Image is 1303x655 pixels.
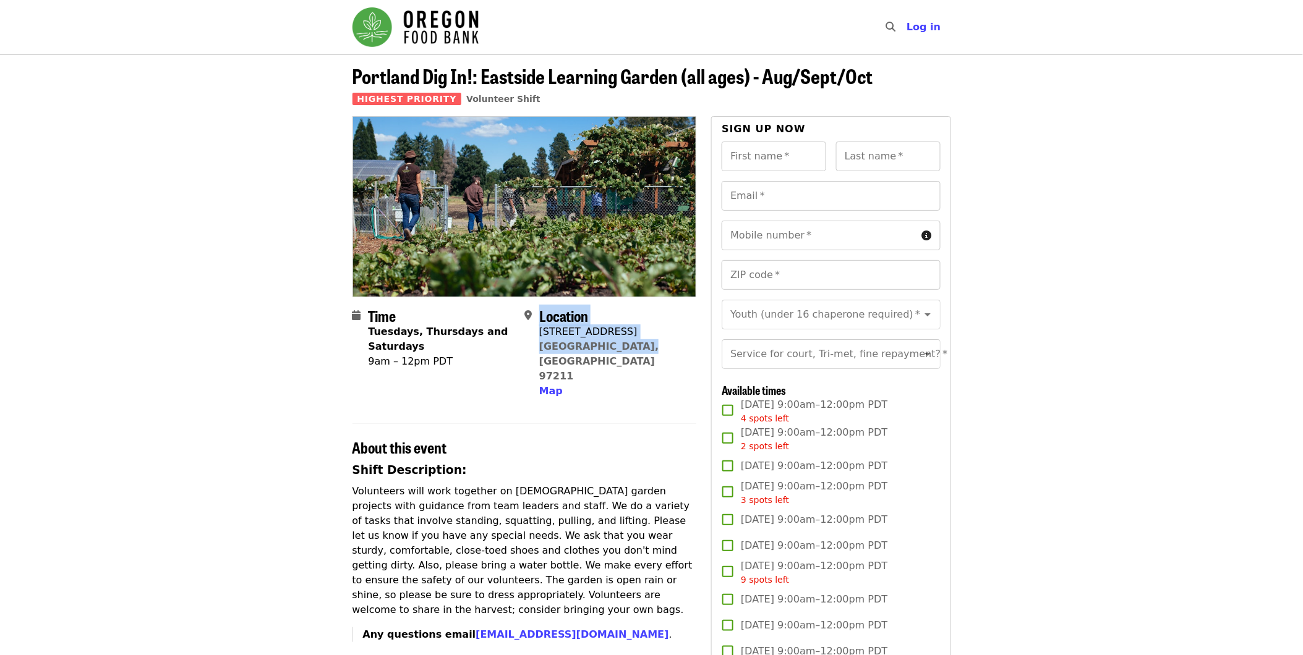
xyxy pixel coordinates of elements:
[741,575,789,585] span: 9 spots left
[722,382,786,398] span: Available times
[907,21,941,33] span: Log in
[352,93,462,105] span: Highest Priority
[352,61,873,90] span: Portland Dig In!: Eastside Learning Garden (all ages) - Aug/Sept/Oct
[741,592,887,607] span: [DATE] 9:00am–12:00pm PDT
[539,384,563,399] button: Map
[922,230,932,242] i: circle-info icon
[836,142,941,171] input: Last name
[363,627,697,642] p: .
[741,458,887,473] span: [DATE] 9:00am–12:00pm PDT
[903,12,913,42] input: Search
[741,413,789,423] span: 4 spots left
[741,397,887,425] span: [DATE] 9:00am–12:00pm PDT
[741,512,887,527] span: [DATE] 9:00am–12:00pm PDT
[741,495,789,505] span: 3 spots left
[919,345,936,363] button: Open
[722,142,826,171] input: First name
[352,310,361,321] i: calendar icon
[741,441,789,451] span: 2 spots left
[352,463,467,476] strong: Shift Description:
[352,7,479,47] img: Oregon Food Bank - Home
[476,628,669,640] a: [EMAIL_ADDRESS][DOMAIN_NAME]
[897,15,951,40] button: Log in
[741,479,887,507] span: [DATE] 9:00am–12:00pm PDT
[741,425,887,453] span: [DATE] 9:00am–12:00pm PDT
[369,326,508,352] strong: Tuesdays, Thursdays and Saturdays
[741,618,887,633] span: [DATE] 9:00am–12:00pm PDT
[722,123,806,135] span: Sign up now
[919,306,936,323] button: Open
[352,484,697,617] p: Volunteers will work together on [DEMOGRAPHIC_DATA] garden projects with guidance from team leade...
[353,117,696,296] img: Portland Dig In!: Eastside Learning Garden (all ages) - Aug/Sept/Oct organized by Oregon Food Bank
[539,324,686,339] div: [STREET_ADDRESS]
[369,354,515,369] div: 9am – 12pm PDT
[886,21,895,33] i: search icon
[722,181,940,211] input: Email
[539,305,588,326] span: Location
[741,559,887,586] span: [DATE] 9:00am–12:00pm PDT
[369,305,396,326] span: Time
[352,436,447,458] span: About this event
[466,94,540,104] a: Volunteer Shift
[539,385,563,397] span: Map
[722,221,916,250] input: Mobile number
[722,260,940,290] input: ZIP code
[539,340,659,382] a: [GEOGRAPHIC_DATA], [GEOGRAPHIC_DATA] 97211
[741,538,887,553] span: [DATE] 9:00am–12:00pm PDT
[524,310,532,321] i: map-marker-alt icon
[363,628,669,640] strong: Any questions email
